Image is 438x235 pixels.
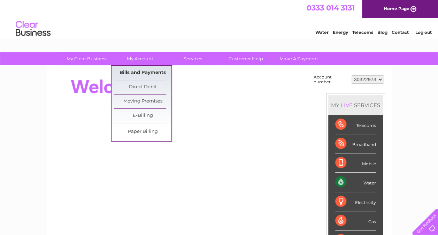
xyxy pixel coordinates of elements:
[377,30,387,35] a: Blog
[328,95,383,115] div: MY SERVICES
[114,94,171,108] a: Moving Premises
[58,52,116,65] a: My Clear Business
[315,30,329,35] a: Water
[335,115,376,134] div: Telecoms
[114,125,171,139] a: Paper Billing
[335,173,376,192] div: Water
[111,52,169,65] a: My Account
[217,52,275,65] a: Customer Help
[270,52,328,65] a: Make A Payment
[352,30,373,35] a: Telecoms
[415,30,431,35] a: Log out
[335,192,376,211] div: Electricity
[114,66,171,80] a: Bills and Payments
[339,102,354,108] div: LIVE
[335,134,376,153] div: Broadband
[392,30,409,35] a: Contact
[114,80,171,94] a: Direct Debit
[312,73,350,86] td: Account number
[55,4,384,34] div: Clear Business is a trading name of Verastar Limited (registered in [GEOGRAPHIC_DATA] No. 3667643...
[114,109,171,123] a: E-Billing
[164,52,222,65] a: Services
[307,3,355,12] a: 0333 014 3131
[335,211,376,230] div: Gas
[333,30,348,35] a: Energy
[15,18,51,39] img: logo.png
[335,153,376,173] div: Mobile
